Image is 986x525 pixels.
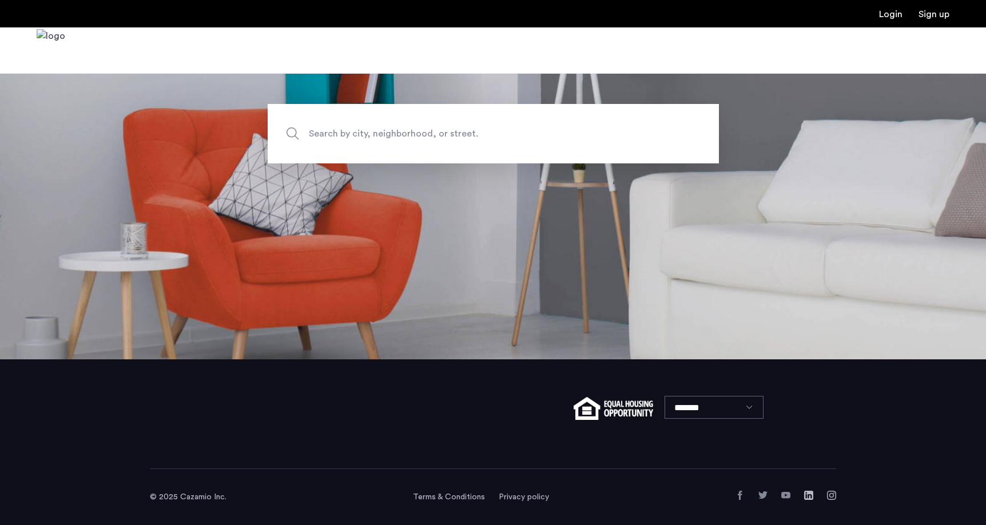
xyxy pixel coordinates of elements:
[268,104,719,163] input: Apartment Search
[804,491,813,500] a: LinkedIn
[413,491,485,503] a: Terms and conditions
[499,491,549,503] a: Privacy policy
[37,29,65,72] img: logo
[827,491,836,500] a: Instagram
[665,396,764,419] select: Language select
[919,10,949,19] a: Registration
[781,491,790,500] a: YouTube
[309,126,625,141] span: Search by city, neighborhood, or street.
[879,10,902,19] a: Login
[574,397,653,420] img: equal-housing.png
[735,491,745,500] a: Facebook
[758,491,768,500] a: Twitter
[37,29,65,72] a: Cazamio Logo
[150,493,226,501] span: © 2025 Cazamio Inc.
